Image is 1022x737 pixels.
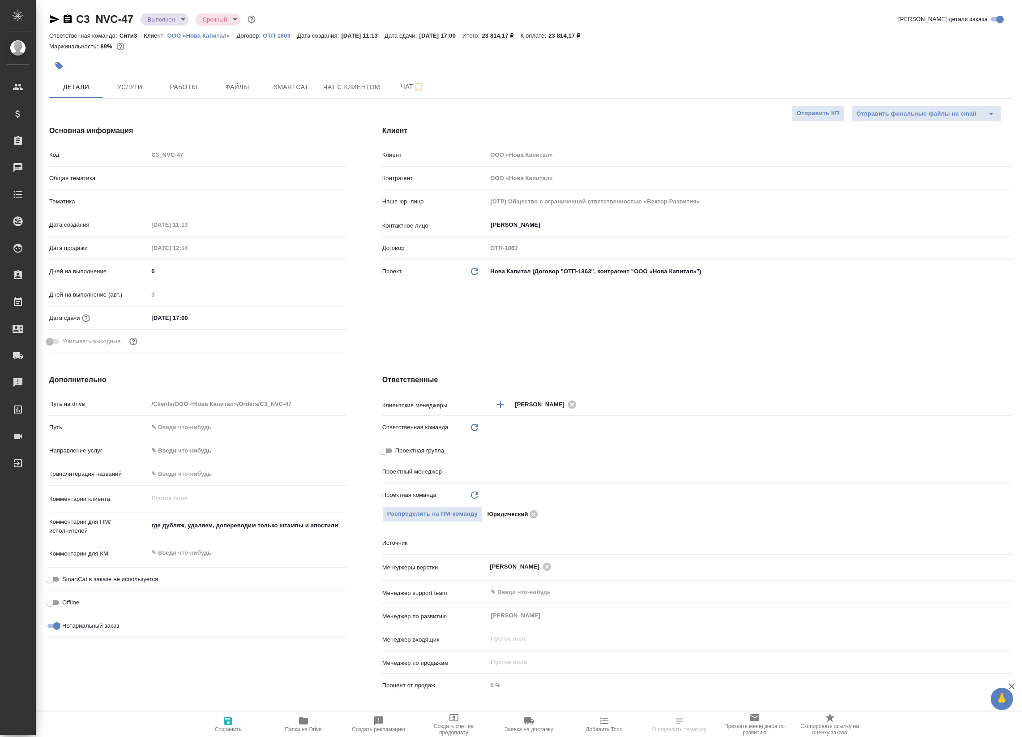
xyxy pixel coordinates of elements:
[382,589,487,598] p: Менеджер support team
[382,506,483,522] button: Распределить на ПМ-команду
[413,82,424,92] svg: Подписаться
[797,108,839,119] span: Отправить КП
[49,495,148,504] p: Комментарии клиента
[128,336,139,347] button: Выбери, если сб и вс нужно считать рабочими днями для выполнения заказа.
[246,13,257,25] button: Доп статусы указывают на важность/срочность заказа
[148,171,346,186] div: ​
[167,31,237,39] a: ООО «Нова Капитал»
[482,32,520,39] p: 23 814,17 ₽
[382,197,487,206] p: Наше юр. лицо
[382,563,487,572] p: Менеджеры верстки
[266,712,341,737] button: Папка на Drive
[297,32,341,39] p: Дата создания:
[341,32,385,39] p: [DATE] 11:13
[49,470,148,478] p: Транслитерация названий
[148,265,346,278] input: ✎ Введи что-нибудь
[487,420,1012,435] div: ​
[352,726,405,733] span: Создать рекламацию
[487,241,1012,254] input: Пустое поле
[515,400,570,409] span: [PERSON_NAME]
[490,657,991,668] input: Пустое поле
[422,723,486,736] span: Создать счет на предоплату
[162,82,205,93] span: Работы
[385,32,419,39] p: Дата сдачи:
[49,244,148,253] p: Дата продажи
[148,518,346,533] textarea: где дубляж, удаляем, допереводим только штампы и апостили
[492,712,567,737] button: Заявка на доставку
[144,32,167,39] p: Клиент:
[515,399,579,410] div: [PERSON_NAME]
[382,375,1012,385] h4: Ответственные
[62,621,119,630] span: Нотариальный заказ
[717,712,792,737] button: Призвать менеджера по развитию
[145,16,178,23] button: Выполнен
[49,56,69,76] button: Добавить тэг
[215,726,242,733] span: Сохранить
[167,32,237,39] p: ООО «Нова Капитал»
[108,82,151,93] span: Услуги
[148,443,346,458] div: ✎ Введи что-нибудь
[642,712,717,737] button: Определить тематику
[487,679,1012,692] input: Пустое поле
[1007,404,1009,405] button: Open
[148,194,346,209] div: ​
[490,394,511,415] button: Добавить менеджера
[792,106,844,121] button: Отправить КП
[148,241,227,254] input: Пустое поле
[382,539,487,547] p: Источник
[49,267,148,276] p: Дней на выполнение
[520,32,548,39] p: К оплате:
[382,125,1012,136] h4: Клиент
[851,106,981,122] button: Отправить финальные файлы на email
[148,148,346,161] input: Пустое поле
[382,681,487,690] p: Процент от продаж
[1007,566,1009,568] button: Open
[994,690,1009,708] span: 🙏
[416,712,492,737] button: Создать счет на предоплату
[49,400,148,409] p: Путь на drive
[792,712,868,737] button: Скопировать ссылку на оценку заказа
[148,218,227,231] input: Пустое поле
[62,337,121,346] span: Учитывать выходные
[382,221,487,230] p: Контактное лицо
[148,397,346,410] input: Пустое поле
[49,14,60,25] button: Скопировать ссылку для ЯМессенджера
[382,267,402,276] p: Проект
[487,510,528,519] p: Юридический
[382,174,487,183] p: Контрагент
[851,106,1001,122] div: split button
[382,423,449,432] p: Ответственная команда
[49,446,148,455] p: Направление услуг
[419,32,462,39] p: [DATE] 17:00
[387,509,478,519] span: Распределить на ПМ-команду
[148,421,346,434] input: ✎ Введи что-нибудь
[487,264,1012,279] div: Нова Капитал (Договор "ОТП-1863", контрагент "ООО «Нова Капитал»")
[216,82,259,93] span: Файлы
[49,151,148,159] p: Код
[567,712,642,737] button: Добавить Todo
[723,723,787,736] span: Призвать менеджера по развитию
[487,148,1012,161] input: Пустое поле
[100,43,114,50] p: 89%
[49,517,148,535] p: Комментарии для ПМ/исполнителей
[1007,470,1009,472] button: Open
[382,635,487,644] p: Менеджер входящих
[391,81,434,92] span: Чат
[487,172,1012,185] input: Пустое поле
[323,82,380,93] span: Чат с клиентом
[490,561,554,572] div: [PERSON_NAME]
[395,446,444,455] span: Проектная группа
[382,491,436,500] p: Проектная команда
[115,41,126,52] button: 2111.93 RUB;
[382,506,483,522] span: В заказе уже есть ответственный ПМ или ПМ группа
[49,549,148,558] p: Комментарии для КМ
[49,314,80,323] p: Дата сдачи
[490,562,545,571] span: [PERSON_NAME]
[49,125,346,136] h4: Основная информация
[856,109,976,119] span: Отправить финальные файлы на email
[1007,224,1009,226] button: Open
[487,195,1012,208] input: Пустое поле
[490,587,979,598] input: ✎ Введи что-нибудь
[80,312,92,324] button: Если добавить услуги и заполнить их объемом, то дата рассчитается автоматически
[490,634,991,644] input: Пустое поле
